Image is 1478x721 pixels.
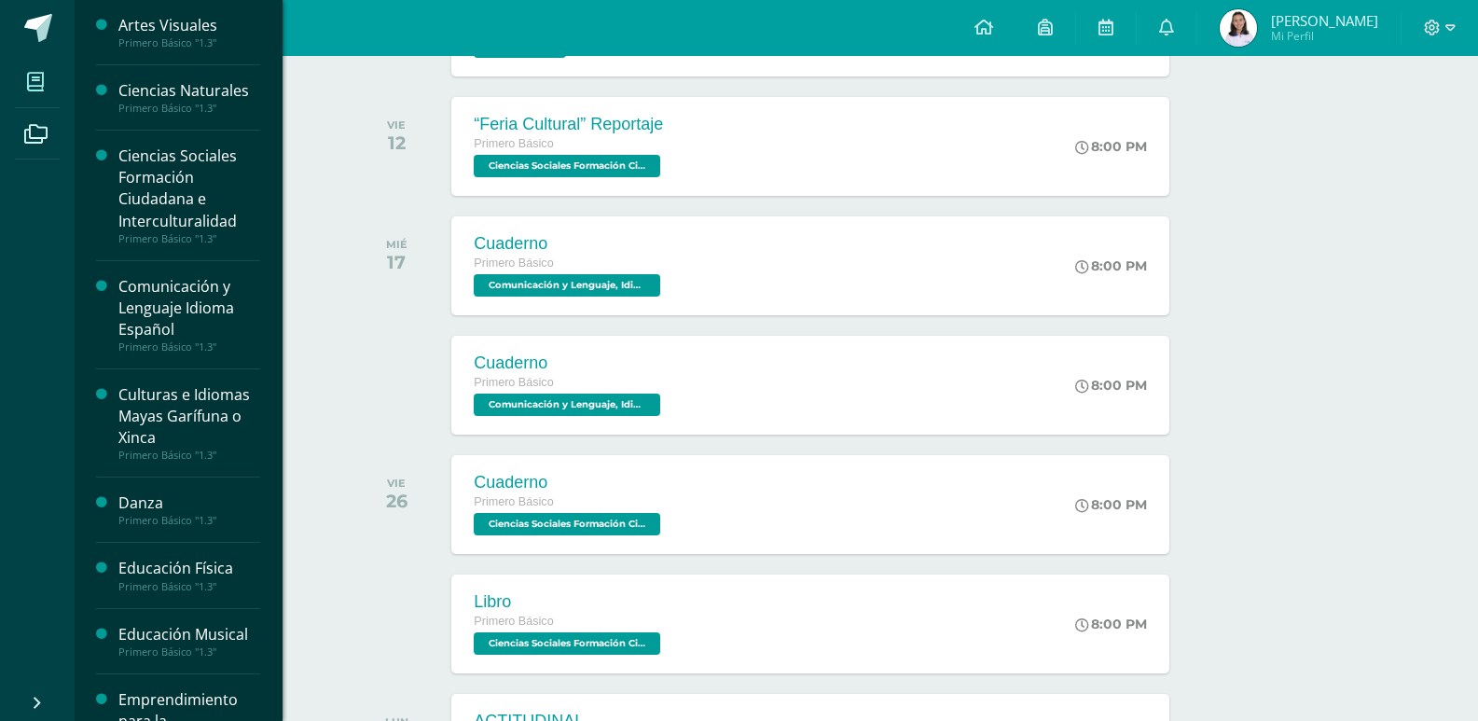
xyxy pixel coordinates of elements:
span: Ciencias Sociales Formación Ciudadana e Interculturalidad '1.3' [474,513,660,535]
div: Primero Básico "1.3" [118,232,260,245]
a: DanzaPrimero Básico "1.3" [118,492,260,527]
a: Educación MusicalPrimero Básico "1.3" [118,624,260,659]
div: Culturas e Idiomas Mayas Garífuna o Xinca [118,384,260,449]
span: [PERSON_NAME] [1271,11,1378,30]
div: Cuaderno [474,234,665,254]
span: Primero Básico [474,376,553,389]
a: Artes VisualesPrimero Básico "1.3" [118,15,260,49]
div: Artes Visuales [118,15,260,36]
a: Culturas e Idiomas Mayas Garífuna o XincaPrimero Básico "1.3" [118,384,260,462]
span: Primero Básico [474,257,553,270]
div: Primero Básico "1.3" [118,449,260,462]
span: Primero Básico [474,615,553,628]
div: VIE [387,118,406,132]
div: Primero Básico "1.3" [118,645,260,659]
div: Libro [474,592,665,612]
div: 8:00 PM [1075,257,1147,274]
div: 17 [386,251,407,273]
a: Educación FísicaPrimero Básico "1.3" [118,558,260,592]
div: Cuaderno [474,473,665,492]
span: Mi Perfil [1271,28,1378,44]
div: 8:00 PM [1075,377,1147,394]
div: Danza [118,492,260,514]
span: Ciencias Sociales Formación Ciudadana e Interculturalidad '1.3' [474,155,660,177]
span: Primero Básico [474,137,553,150]
div: Primero Básico "1.3" [118,36,260,49]
div: 8:00 PM [1075,496,1147,513]
span: Comunicación y Lenguaje, Idioma Extranjero 'Inglés Avanzado' [474,394,660,416]
span: Ciencias Sociales Formación Ciudadana e Interculturalidad '1.3' [474,632,660,655]
div: Cuaderno [474,354,665,373]
span: Primero Básico [474,495,553,508]
div: Primero Básico "1.3" [118,102,260,115]
div: MIÉ [386,238,407,251]
img: b6fd20fa1eb48fce69be7f70f84718ff.png [1220,9,1257,47]
div: Comunicación y Lenguaje Idioma Español [118,276,260,340]
div: Primero Básico "1.3" [118,580,260,593]
div: Primero Básico "1.3" [118,514,260,527]
div: Educación Musical [118,624,260,645]
a: Comunicación y Lenguaje Idioma EspañolPrimero Básico "1.3" [118,276,260,354]
div: Primero Básico "1.3" [118,340,260,354]
span: Comunicación y Lenguaje, Idioma Extranjero 'Inglés Avanzado' [474,274,660,297]
div: 8:00 PM [1075,616,1147,632]
div: “Feria Cultural” Reportaje [474,115,665,134]
div: 26 [386,490,407,512]
a: Ciencias Sociales Formación Ciudadana e InterculturalidadPrimero Básico "1.3" [118,146,260,244]
div: VIE [386,477,407,490]
div: 8:00 PM [1075,138,1147,155]
div: Ciencias Sociales Formación Ciudadana e Interculturalidad [118,146,260,231]
div: 12 [387,132,406,154]
div: Ciencias Naturales [118,80,260,102]
div: Educación Física [118,558,260,579]
a: Ciencias NaturalesPrimero Básico "1.3" [118,80,260,115]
